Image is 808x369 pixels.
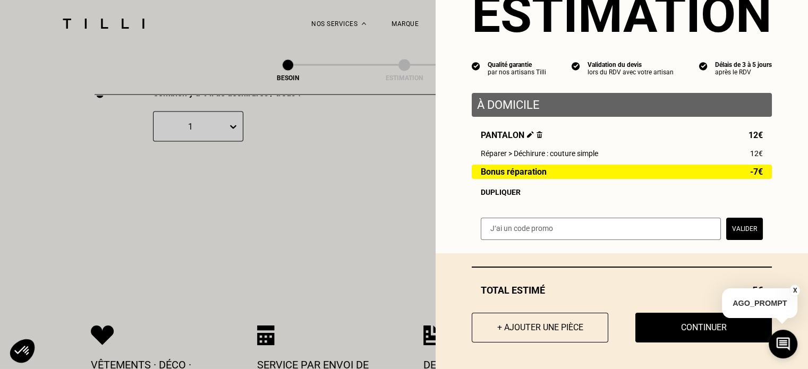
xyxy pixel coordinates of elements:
[481,218,721,240] input: J‘ai un code promo
[572,61,580,71] img: icon list info
[472,285,772,296] div: Total estimé
[472,313,608,342] button: + Ajouter une pièce
[749,130,763,140] span: 12€
[722,288,797,318] p: AGO_PROMPT
[481,149,598,158] span: Réparer > Déchirure : couture simple
[588,61,674,68] div: Validation du devis
[789,285,800,296] button: X
[537,131,542,138] img: Supprimer
[481,167,547,176] span: Bonus réparation
[699,61,708,71] img: icon list info
[481,130,542,140] span: Pantalon
[527,131,534,138] img: Éditer
[488,61,546,68] div: Qualité garantie
[588,68,674,76] div: lors du RDV avec votre artisan
[750,167,763,176] span: -7€
[726,218,763,240] button: Valider
[488,68,546,76] div: par nos artisans Tilli
[750,149,763,158] span: 12€
[472,61,480,71] img: icon list info
[715,68,772,76] div: après le RDV
[477,98,767,111] p: À domicile
[635,313,772,342] button: Continuer
[481,188,763,196] div: Dupliquer
[715,61,772,68] div: Délais de 3 à 5 jours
